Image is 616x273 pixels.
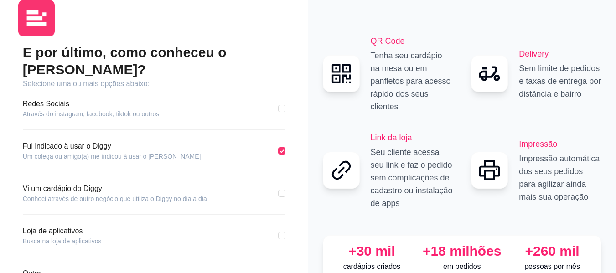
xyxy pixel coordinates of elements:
[331,243,414,259] div: +30 mil
[23,141,201,152] article: Fui indicado à usar o Diggy
[23,44,285,78] h2: E por último, como conheceu o [PERSON_NAME]?
[420,261,503,272] p: em pedidos
[519,152,601,203] p: Impressão automática dos seus pedidos para agilizar ainda mais sua operação
[371,49,453,113] p: Tenha seu cardápio na mesa ou em panfletos para acesso rápido dos seus clientes
[420,243,503,259] div: +18 milhões
[23,98,160,109] article: Redes Sociais
[519,47,601,60] h2: Delivery
[519,138,601,150] h2: Impressão
[511,261,594,272] p: pessoas por mês
[23,109,160,118] article: Através do instagram, facebook, tiktok ou outros
[371,146,453,210] p: Seu cliente acessa seu link e faz o pedido sem complicações de cadastro ou instalação de apps
[371,131,453,144] h2: Link da loja
[23,152,201,161] article: Um colega ou amigo(a) me indicou à usar o [PERSON_NAME]
[23,194,207,203] article: Conheci através de outro negócio que utiliza o Diggy no dia a dia
[371,35,453,47] h2: QR Code
[511,243,594,259] div: +260 mil
[23,237,102,246] article: Busca na loja de aplicativos
[23,78,285,89] article: Selecione uma ou mais opções abaixo:
[331,261,414,272] p: cardápios criados
[23,183,207,194] article: Vi um cardápio do Diggy
[519,62,601,100] p: Sem limite de pedidos e taxas de entrega por distância e bairro
[23,226,102,237] article: Loja de aplicativos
